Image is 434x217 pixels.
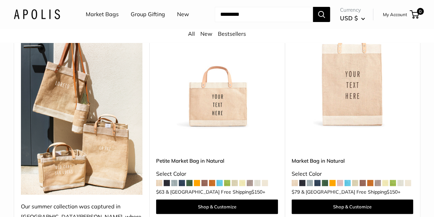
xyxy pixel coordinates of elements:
a: Petite Market Bag in Naturaldescription_Effortless style that elevates every moment [156,7,278,129]
a: Bestsellers [218,30,246,37]
div: Select Color [292,169,413,179]
span: USD $ [340,14,358,22]
span: $79 [292,189,300,195]
a: My Account [383,10,407,19]
span: & [GEOGRAPHIC_DATA] Free Shipping + [166,189,265,194]
span: & [GEOGRAPHIC_DATA] Free Shipping + [301,189,400,194]
a: New [200,30,212,37]
a: All [188,30,195,37]
input: Search... [215,7,313,22]
img: Apolis [14,9,60,19]
a: Market Bag in NaturalMarket Bag in Natural [292,7,413,129]
a: Group Gifting [131,9,165,20]
a: New [177,9,189,20]
a: Shop & Customize [292,199,413,214]
span: $150 [251,189,262,195]
span: $150 [387,189,398,195]
span: 0 [417,8,424,15]
a: Shop & Customize [156,199,278,214]
img: Petite Market Bag in Natural [156,7,278,129]
a: Market Bags [86,9,119,20]
img: Market Bag in Natural [292,7,413,129]
a: 0 [410,10,419,19]
button: USD $ [340,13,365,24]
div: Select Color [156,169,278,179]
button: Search [313,7,330,22]
a: Petite Market Bag in Natural [156,157,278,165]
span: $63 [156,189,164,195]
span: Currency [340,5,365,15]
a: Market Bag in Natural [292,157,413,165]
img: Our summer collection was captured in Todos Santos, where time slows down and color pops. [21,7,142,195]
